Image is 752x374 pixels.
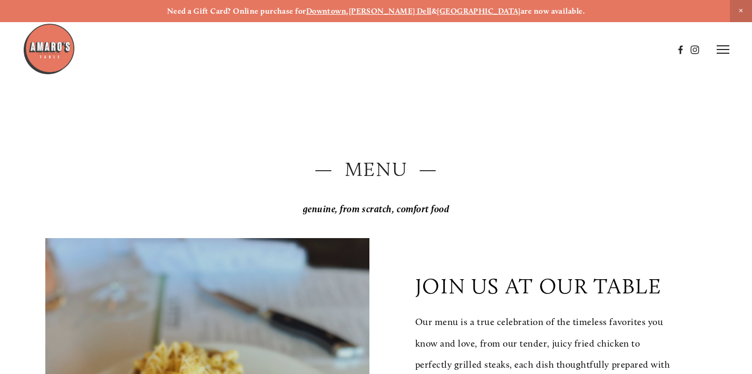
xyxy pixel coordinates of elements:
strong: are now available. [521,6,585,16]
a: [PERSON_NAME] Dell [349,6,432,16]
p: join us at our table [415,273,662,299]
img: Amaro's Table [23,23,75,75]
a: [GEOGRAPHIC_DATA] [437,6,521,16]
strong: , [346,6,348,16]
strong: Need a Gift Card? Online purchase for [167,6,306,16]
em: genuine, from scratch, comfort food [303,203,450,215]
h2: — Menu — [45,155,707,183]
a: Downtown [306,6,347,16]
strong: & [432,6,437,16]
